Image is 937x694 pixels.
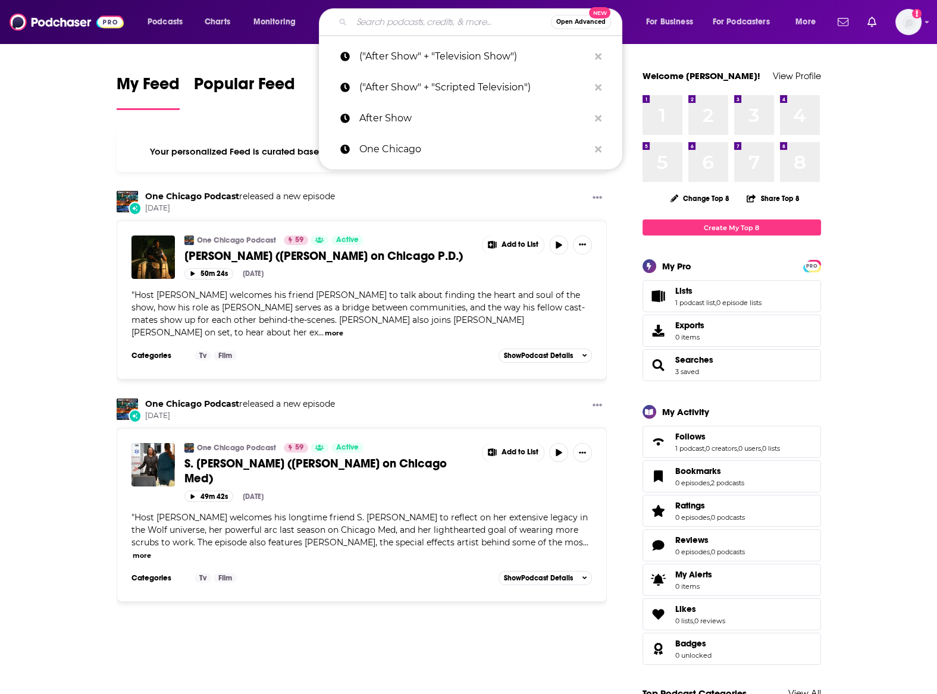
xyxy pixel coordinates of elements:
[117,398,138,420] img: One Chicago Podcast
[499,348,593,363] button: ShowPodcast Details
[773,70,821,81] a: View Profile
[675,569,712,580] span: My Alerts
[675,320,704,331] span: Exports
[359,41,589,72] p: ("After Show" + "Television Show")
[117,74,180,110] a: My Feed
[502,448,538,457] span: Add to List
[184,456,474,486] a: S. [PERSON_NAME] ([PERSON_NAME] on Chicago Med)
[194,74,295,110] a: Popular Feed
[675,431,706,442] span: Follows
[325,328,343,338] button: more
[675,638,706,649] span: Badges
[675,500,745,511] a: Ratings
[336,234,359,246] span: Active
[675,466,721,476] span: Bookmarks
[131,290,585,338] span: Host [PERSON_NAME] welcomes his friend [PERSON_NAME] to talk about finding the heart and soul of ...
[863,12,881,32] a: Show notifications dropdown
[573,443,592,462] button: Show More Button
[662,260,691,272] div: My Pro
[643,460,821,492] span: Bookmarks
[197,235,276,245] a: One Chicago Podcast
[693,617,694,625] span: ,
[117,131,607,172] div: Your personalized Feed is curated based on the Podcasts, Creators, Users, and Lists that you Follow.
[675,368,699,376] a: 3 saved
[675,285,761,296] a: Lists
[647,288,670,304] a: Lists
[331,443,363,453] a: Active
[133,551,151,561] button: more
[643,598,821,630] span: Likes
[706,444,737,453] a: 0 creators
[184,491,233,502] button: 49m 42s
[643,349,821,381] span: Searches
[145,398,239,409] a: One Chicago Podcast
[710,513,711,522] span: ,
[675,466,744,476] a: Bookmarks
[675,638,712,649] a: Badges
[131,512,588,548] span: Host [PERSON_NAME] welcomes his longtime friend S. [PERSON_NAME] to reflect on her extensive lega...
[643,495,821,527] span: Ratings
[713,14,770,30] span: For Podcasters
[738,444,761,453] a: 0 users
[184,443,194,453] img: One Chicago Podcast
[704,444,706,453] span: ,
[647,606,670,623] a: Likes
[482,443,544,462] button: Show More Button
[675,354,713,365] span: Searches
[647,571,670,588] span: My Alerts
[145,191,335,202] h3: released a new episode
[663,191,737,206] button: Change Top 8
[184,249,463,263] span: [PERSON_NAME] ([PERSON_NAME] on Chicago P.D.)
[675,535,709,545] span: Reviews
[131,443,175,486] img: S. Epatha Merkerson (Sharon Goodwin on Chicago Med)
[10,11,124,33] a: Podchaser - Follow, Share and Rate Podcasts
[184,235,194,245] img: One Chicago Podcast
[589,7,610,18] span: New
[647,503,670,519] a: Ratings
[243,269,264,278] div: [DATE]
[737,444,738,453] span: ,
[556,19,606,25] span: Open Advanced
[318,327,324,338] span: ...
[675,604,696,614] span: Likes
[145,191,239,202] a: One Chicago Podcast
[662,406,709,417] div: My Activity
[711,548,745,556] a: 0 podcasts
[145,411,335,421] span: [DATE]
[295,442,303,454] span: 59
[284,235,308,245] a: 59
[131,573,185,583] h3: Categories
[675,431,780,442] a: Follows
[647,322,670,339] span: Exports
[675,651,712,660] a: 0 unlocked
[647,468,670,485] a: Bookmarks
[131,351,185,360] h3: Categories
[647,357,670,373] a: Searches
[551,15,611,29] button: Open AdvancedNew
[711,513,745,522] a: 0 podcasts
[675,582,712,591] span: 0 items
[295,234,303,246] span: 59
[319,103,622,134] a: After Show
[319,134,622,165] a: One Chicago
[646,14,693,30] span: For Business
[675,285,692,296] span: Lists
[359,103,589,134] p: After Show
[643,426,821,458] span: Follows
[482,235,544,255] button: Show More Button
[647,537,670,554] a: Reviews
[197,443,276,453] a: One Chicago Podcast
[675,444,704,453] a: 1 podcast
[895,9,922,35] span: Logged in as anna.andree
[675,333,704,341] span: 0 items
[675,513,710,522] a: 0 episodes
[131,235,175,279] a: LaRoyce Hawkins (Kevin Atwater on Chicago P.D.)
[805,262,819,271] span: PRO
[715,299,716,307] span: ,
[762,444,780,453] a: 0 lists
[711,479,744,487] a: 2 podcasts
